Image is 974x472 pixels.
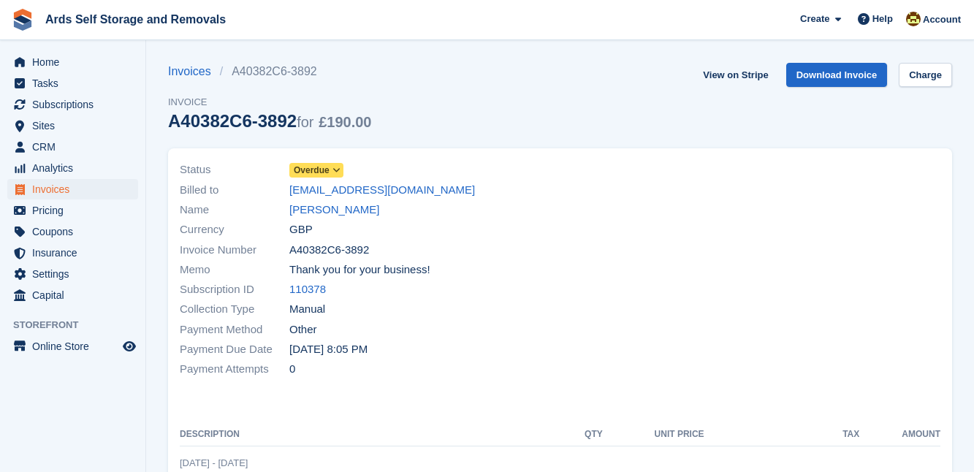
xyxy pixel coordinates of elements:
a: Charge [899,63,952,87]
span: Home [32,52,120,72]
span: Coupons [32,221,120,242]
span: Thank you for your business! [289,262,430,278]
span: Subscriptions [32,94,120,115]
span: Invoices [32,179,120,199]
span: Capital [32,285,120,305]
span: for [297,114,313,130]
span: Other [289,321,317,338]
a: menu [7,115,138,136]
span: Currency [180,221,289,238]
a: menu [7,336,138,357]
a: Download Invoice [786,63,888,87]
a: menu [7,221,138,242]
th: Amount [859,423,940,446]
span: CRM [32,137,120,157]
a: menu [7,179,138,199]
span: Collection Type [180,301,289,318]
span: Analytics [32,158,120,178]
span: Name [180,202,289,218]
a: 110378 [289,281,326,298]
a: menu [7,52,138,72]
div: A40382C6-3892 [168,111,371,131]
a: Ards Self Storage and Removals [39,7,232,31]
span: Invoice Number [180,242,289,259]
a: menu [7,158,138,178]
span: Settings [32,264,120,284]
time: 2025-09-26 19:05:08 UTC [289,341,368,358]
a: Preview store [121,338,138,355]
span: Online Store [32,336,120,357]
th: Unit Price [603,423,704,446]
span: Storefront [13,318,145,332]
a: menu [7,94,138,115]
img: stora-icon-8386f47178a22dfd0bd8f6a31ec36ba5ce8667c1dd55bd0f319d3a0aa187defe.svg [12,9,34,31]
a: menu [7,73,138,94]
span: [DATE] - [DATE] [180,457,248,468]
a: menu [7,137,138,157]
span: GBP [289,221,313,238]
span: Account [923,12,961,27]
span: £190.00 [319,114,371,130]
th: Tax [704,423,860,446]
a: menu [7,243,138,263]
span: Tasks [32,73,120,94]
span: A40382C6-3892 [289,242,369,259]
span: Manual [289,301,325,318]
th: Description [180,423,566,446]
span: Payment Method [180,321,289,338]
span: Overdue [294,164,330,177]
span: Create [800,12,829,26]
a: menu [7,285,138,305]
span: Invoice [168,95,371,110]
a: Overdue [289,161,343,178]
th: QTY [566,423,602,446]
span: Insurance [32,243,120,263]
span: Payment Attempts [180,361,289,378]
a: [EMAIL_ADDRESS][DOMAIN_NAME] [289,182,475,199]
span: Pricing [32,200,120,221]
span: Subscription ID [180,281,289,298]
span: Memo [180,262,289,278]
span: Status [180,161,289,178]
span: Billed to [180,182,289,199]
a: [PERSON_NAME] [289,202,379,218]
nav: breadcrumbs [168,63,371,80]
img: Mark McFerran [906,12,921,26]
a: menu [7,200,138,221]
span: Help [872,12,893,26]
a: Invoices [168,63,220,80]
span: Sites [32,115,120,136]
span: 0 [289,361,295,378]
a: View on Stripe [697,63,774,87]
span: Payment Due Date [180,341,289,358]
a: menu [7,264,138,284]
